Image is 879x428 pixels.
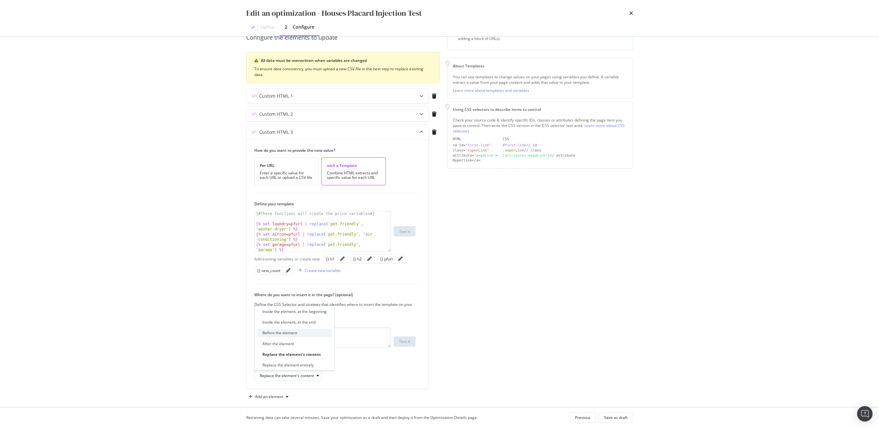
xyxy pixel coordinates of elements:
[254,302,415,313] div: Define the CSS Selector and strategy that identifies where to insert the template on your page.
[394,336,415,347] button: Test it
[503,153,550,158] div: [attribute='megaLink']
[340,257,345,261] div: pencil
[453,153,498,158] div: attribute= >
[259,129,293,135] div: Custom HTML 3
[296,265,341,276] button: Create new variable
[260,171,313,180] div: Enter a specific value for each URL or upload a CSV file
[285,24,287,30] div: 2
[262,330,297,336] div: Before the element
[503,153,628,158] div: // attribute
[453,88,529,93] a: Learn more about templates and variables
[261,58,432,63] div: All data must be overwritten when variables are changed
[262,341,294,346] div: After the element
[305,268,341,273] div: Create new variable
[453,74,628,85] div: You can use templates to change values on your pages using variables you define. A variable extra...
[260,374,314,378] div: Replace the element's content
[254,361,415,366] label: Strategy
[255,395,283,399] div: Add an element
[474,153,495,158] div: "megaLink"
[570,413,596,423] button: Previous
[503,148,524,152] div: .superLink
[453,148,498,153] div: class=
[262,319,316,325] div: Inside the element, at the end
[453,117,628,134] div: Check your source code & identify specific IDs, classes or attributes defining the page item you ...
[254,66,432,78] div: To ensure data consistency, you must upload a new CSV file in the next step to replace existing d...
[260,163,313,168] div: Per URL
[257,267,280,274] button: {} new_count
[254,292,415,297] label: Where do you want to insert it in the page? (optional)
[246,392,291,402] button: Add an element
[453,143,498,148] div: <a id=
[246,415,478,420] div: Retrieving data can take several minutes. Save your optimization as a draft and then deploy it fr...
[503,148,628,153] div: // class
[399,339,410,344] div: Test it
[380,256,393,262] div: {} pfurl
[367,257,372,261] div: pencil
[453,158,498,163] div: Hyperlink</a>
[254,148,415,153] label: How do you want to provide the new value?
[465,148,489,152] div: "superLink"
[254,318,415,323] label: CSS Selector
[262,309,327,314] div: Inside the element, at the beginning
[286,268,290,273] div: pencil
[453,63,628,69] div: About Templates
[503,143,526,147] div: #first-link
[503,143,628,148] div: // id
[604,415,628,420] div: Save as draft
[254,201,415,207] label: Define your template
[394,226,415,237] button: Test it
[327,163,380,168] div: with a Template
[246,34,440,42] div: Configure the elements to update
[399,229,410,234] div: Test it
[246,52,440,83] div: warning banner
[857,406,873,422] div: Open Intercom Messenger
[259,93,293,99] div: Custom HTML 1
[262,352,321,357] div: Replace the element's content
[503,137,628,142] div: CSS
[453,137,498,142] div: HTML
[260,24,274,31] div: Define
[293,24,314,30] div: Configure
[326,256,335,262] div: {} h1
[453,107,628,112] div: Using CSS selectors to describe items to control
[575,415,591,420] div: Previous
[398,257,403,261] div: pencil
[246,8,422,19] div: Edit an optimization - Houses Placard Injection Test
[259,111,293,117] div: Custom HTML 2
[599,413,633,423] button: Save as draft
[254,256,320,262] div: Add existing variables or create new:
[453,123,625,134] a: Learn more about CSS selectors
[353,256,362,262] div: {} h2
[465,143,491,147] div: "first-link"
[257,268,280,273] div: {} new_count
[262,362,314,368] div: Replace the element entirely
[629,8,633,19] div: times
[353,255,362,263] button: {} h2
[327,171,380,180] div: Combine HTML extracts and specific value for each URL
[326,255,335,263] button: {} h1
[380,255,393,263] button: {} pfurl
[254,371,322,381] button: Replace the element's content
